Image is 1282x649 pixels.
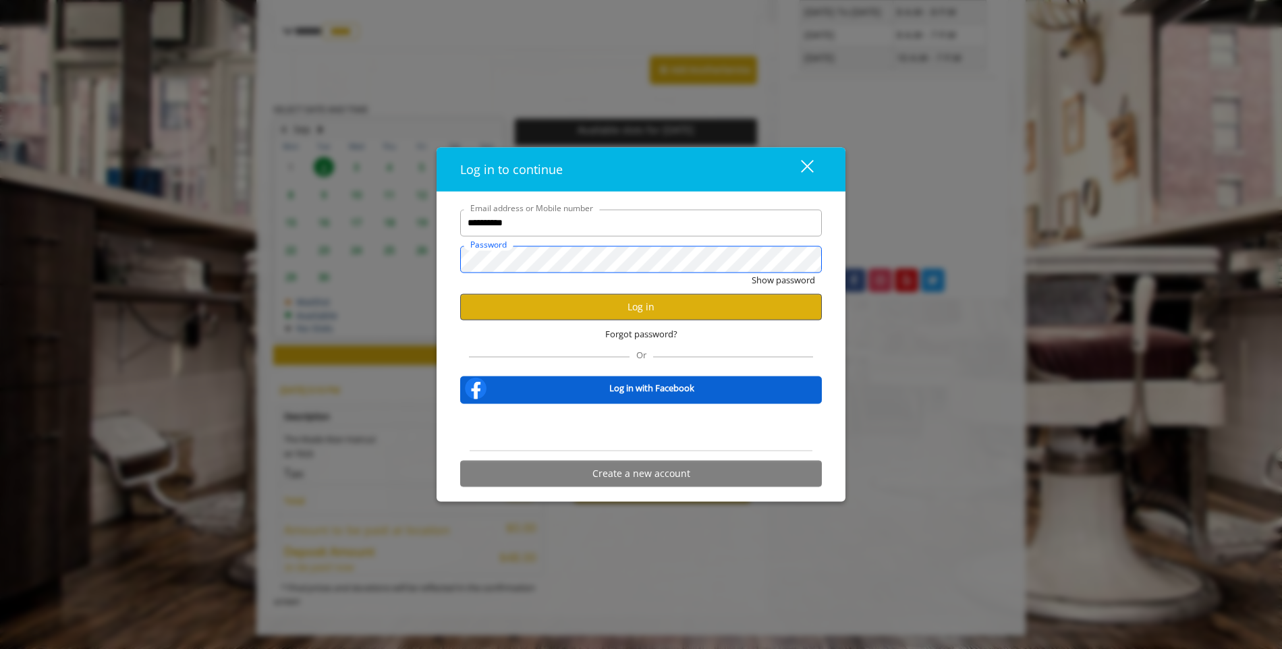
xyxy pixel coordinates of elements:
span: Log in to continue [460,161,563,177]
button: Create a new account [460,460,822,486]
button: Log in [460,293,822,320]
span: Or [630,348,653,360]
span: Forgot password? [605,327,677,341]
div: close dialog [785,159,812,179]
label: Email address or Mobile number [464,201,600,214]
b: Log in with Facebook [609,381,694,395]
input: Password [460,246,822,273]
iframe: Sign in with Google Button [573,412,710,442]
label: Password [464,237,513,250]
input: Email address or Mobile number [460,209,822,236]
button: Show password [752,273,815,287]
button: close dialog [776,155,822,183]
img: facebook-logo [462,374,489,401]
